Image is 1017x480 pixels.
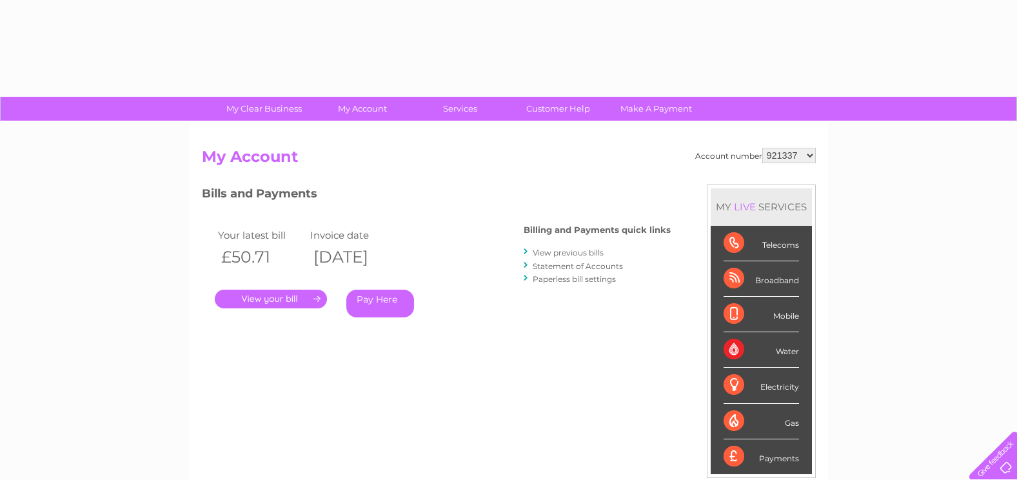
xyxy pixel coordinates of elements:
[533,274,616,284] a: Paperless bill settings
[695,148,816,163] div: Account number
[724,368,799,403] div: Electricity
[211,97,317,121] a: My Clear Business
[307,244,400,270] th: [DATE]
[724,404,799,439] div: Gas
[731,201,758,213] div: LIVE
[533,248,604,257] a: View previous bills
[202,148,816,172] h2: My Account
[524,225,671,235] h4: Billing and Payments quick links
[202,185,671,207] h3: Bills and Payments
[307,226,400,244] td: Invoice date
[215,290,327,308] a: .
[724,297,799,332] div: Mobile
[309,97,415,121] a: My Account
[533,261,623,271] a: Statement of Accounts
[724,439,799,474] div: Payments
[346,290,414,317] a: Pay Here
[215,244,308,270] th: £50.71
[603,97,709,121] a: Make A Payment
[724,226,799,261] div: Telecoms
[724,332,799,368] div: Water
[505,97,611,121] a: Customer Help
[724,261,799,297] div: Broadband
[215,226,308,244] td: Your latest bill
[711,188,812,225] div: MY SERVICES
[407,97,513,121] a: Services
